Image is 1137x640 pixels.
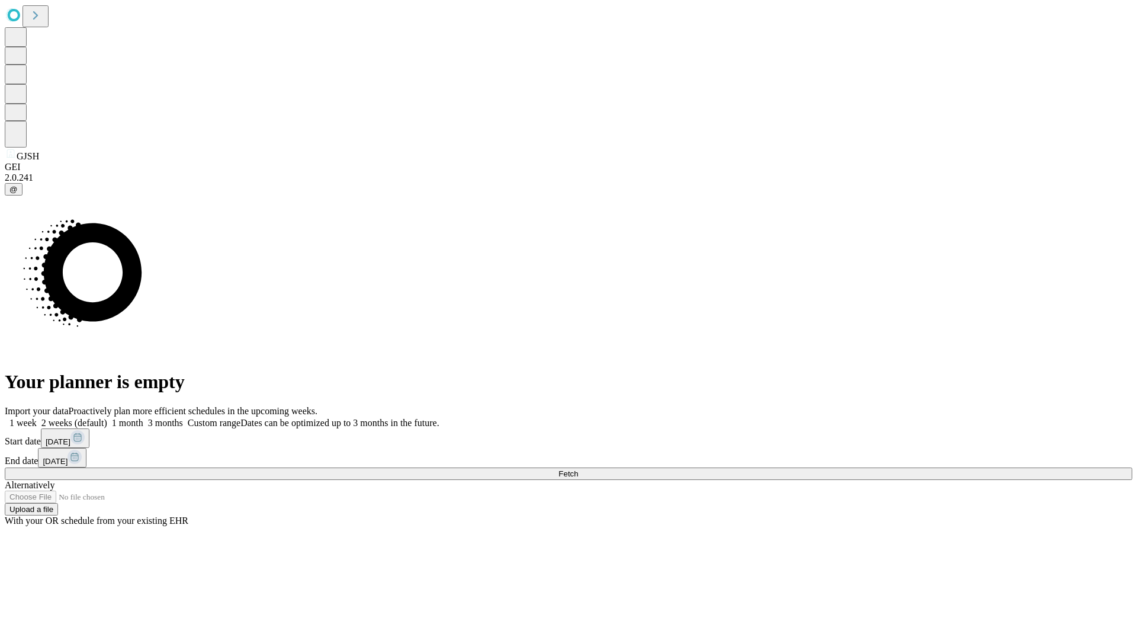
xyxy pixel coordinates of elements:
button: Fetch [5,468,1132,480]
span: [DATE] [43,457,68,466]
div: 2.0.241 [5,172,1132,183]
span: GJSH [17,151,39,161]
span: 1 month [112,418,143,428]
span: Alternatively [5,480,54,490]
span: Proactively plan more efficient schedules in the upcoming weeks. [69,406,317,416]
div: End date [5,448,1132,468]
span: @ [9,185,18,194]
span: [DATE] [46,437,70,446]
span: Fetch [558,469,578,478]
span: Dates can be optimized up to 3 months in the future. [240,418,439,428]
span: 3 months [148,418,183,428]
span: 2 weeks (default) [41,418,107,428]
span: With your OR schedule from your existing EHR [5,516,188,526]
div: Start date [5,428,1132,448]
button: @ [5,183,23,196]
button: Upload a file [5,503,58,516]
button: [DATE] [41,428,89,448]
span: Custom range [188,418,240,428]
button: [DATE] [38,448,86,468]
span: Import your data [5,406,69,416]
div: GEI [5,162,1132,172]
h1: Your planner is empty [5,371,1132,393]
span: 1 week [9,418,37,428]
